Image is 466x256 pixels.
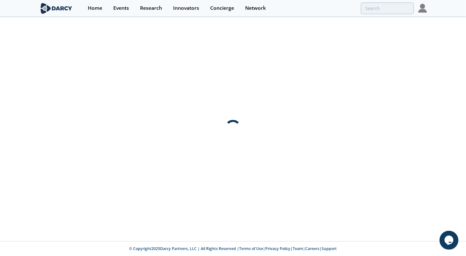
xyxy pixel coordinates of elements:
input: Advanced Search [361,3,414,14]
div: Home [88,6,102,11]
a: Careers [306,246,320,251]
div: Events [113,6,129,11]
div: Innovators [173,6,199,11]
a: Team [293,246,303,251]
iframe: chat widget [440,231,460,250]
img: Profile [418,4,427,13]
img: logo-wide.svg [39,3,74,14]
div: Concierge [210,6,234,11]
a: Terms of Use [239,246,263,251]
a: Support [322,246,337,251]
a: Privacy Policy [266,246,291,251]
div: Network [245,6,266,11]
p: © Copyright 2025 Darcy Partners, LLC | All Rights Reserved | | | | | [15,246,451,252]
div: Research [140,6,162,11]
